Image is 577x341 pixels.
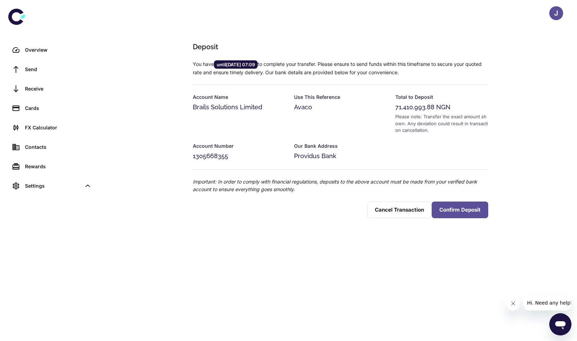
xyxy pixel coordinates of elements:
h6: Total to Deposit [395,93,488,101]
div: Brails Solutions Limited [193,102,286,112]
div: Cards [25,104,92,112]
a: Cards [8,100,96,117]
h6: Account Number [193,142,286,150]
a: Contacts [8,139,96,155]
div: Settings [25,182,81,190]
a: Overview [8,42,96,58]
button: Confirm Deposit [432,202,488,218]
h6: Account Name [193,93,286,101]
div: Avaco [294,102,387,112]
button: J [549,6,563,20]
span: Hi. Need any help? [4,5,50,10]
div: 1305668355 [193,151,286,161]
h1: Deposit [193,42,485,52]
iframe: Close message [506,297,520,310]
div: Overview [25,46,92,54]
div: 71,410,993.88 NGN [395,102,488,112]
a: Rewards [8,158,96,175]
a: FX Calculator [8,119,96,136]
iframe: Message from company [523,295,571,310]
div: Send [25,66,92,73]
div: Please note: Transfer the exact amount shown. Any deviation could result in transaction cancellat... [395,113,488,134]
div: FX Calculator [25,124,92,131]
span: until [DATE] 07:09 [214,61,258,68]
a: Receive [8,80,96,97]
p: You have to complete your transfer. Please ensure to send funds within this timeframe to secure y... [193,60,488,76]
div: Receive [25,85,92,93]
div: Rewards [25,163,92,170]
p: Important: In order to comply with financial regulations, deposits to the above account must be m... [193,178,488,193]
div: Settings [8,178,96,194]
h6: Our Bank Address [294,142,387,150]
button: Cancel Transaction [367,202,432,218]
div: Providus Bank [294,151,387,161]
h6: Use This Reference [294,93,387,101]
div: Contacts [25,143,92,151]
iframe: Button to launch messaging window [549,313,571,335]
a: Send [8,61,96,78]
